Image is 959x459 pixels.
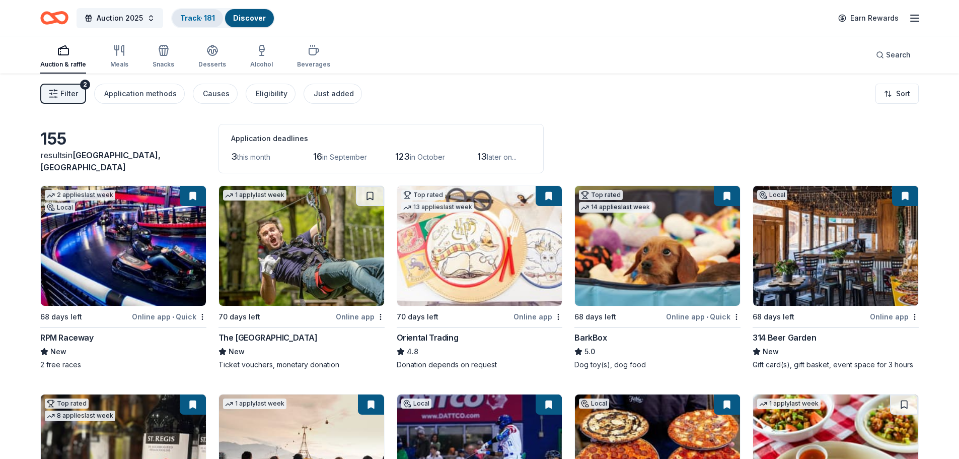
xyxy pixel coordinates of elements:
button: Auction & raffle [40,40,86,74]
div: Online app [336,310,385,323]
span: Search [886,49,911,61]
div: Meals [110,60,128,69]
div: Online app Quick [666,310,741,323]
div: 1 apply last week [223,399,286,409]
div: 314 Beer Garden [753,332,816,344]
a: Image for BarkBoxTop rated14 applieslast week68 days leftOnline app•QuickBarkBox5.0Dog toy(s), do... [574,185,741,370]
div: Local [45,203,75,213]
div: Top rated [579,190,623,200]
span: 13 [477,151,487,162]
a: Discover [233,14,266,22]
div: Auction & raffle [40,60,86,69]
button: Track· 181Discover [171,8,275,28]
div: 2 applies last week [45,190,115,201]
div: Local [579,399,609,409]
div: 68 days left [574,311,616,323]
div: 68 days left [753,311,794,323]
button: Filter2 [40,84,86,104]
span: later on... [487,153,517,161]
span: 4.8 [407,346,418,358]
div: Oriental Trading [397,332,459,344]
button: Sort [875,84,919,104]
div: 1 apply last week [223,190,286,201]
a: Image for 314 Beer GardenLocal68 days leftOnline app314 Beer GardenNewGift card(s), gift basket, ... [753,185,919,370]
div: Just added [314,88,354,100]
div: 1 apply last week [757,399,821,409]
img: Image for Oriental Trading [397,186,562,306]
div: 2 [80,80,90,90]
div: 14 applies last week [579,202,652,213]
span: New [229,346,245,358]
a: Image for The Adventure Park1 applylast week70 days leftOnline appThe [GEOGRAPHIC_DATA]NewTicket ... [218,185,385,370]
a: Earn Rewards [832,9,905,27]
span: Filter [60,88,78,100]
span: in September [322,153,367,161]
span: in October [410,153,445,161]
span: • [706,313,708,321]
div: Desserts [198,60,226,69]
div: Causes [203,88,230,100]
div: Local [757,190,787,200]
div: Gift card(s), gift basket, event space for 3 hours [753,360,919,370]
div: Ticket vouchers, monetary donation [218,360,385,370]
div: The [GEOGRAPHIC_DATA] [218,332,318,344]
a: Image for RPM Raceway2 applieslast weekLocal68 days leftOnline app•QuickRPM RacewayNew2 free races [40,185,206,370]
div: Dog toy(s), dog food [574,360,741,370]
div: Local [401,399,431,409]
button: Just added [304,84,362,104]
div: 155 [40,129,206,149]
div: Snacks [153,60,174,69]
button: Beverages [297,40,330,74]
span: 123 [395,151,410,162]
button: Search [868,45,919,65]
div: Top rated [401,190,445,200]
span: 5.0 [584,346,595,358]
div: 13 applies last week [401,202,474,213]
div: Alcohol [250,60,273,69]
button: Application methods [94,84,185,104]
img: Image for The Adventure Park [219,186,384,306]
div: Online app [513,310,562,323]
div: BarkBox [574,332,607,344]
button: Auction 2025 [77,8,163,28]
div: Beverages [297,60,330,69]
button: Snacks [153,40,174,74]
div: results [40,149,206,173]
span: • [172,313,174,321]
img: Image for BarkBox [575,186,740,306]
div: RPM Raceway [40,332,94,344]
span: in [40,150,161,172]
div: Top rated [45,399,89,409]
button: Eligibility [246,84,296,104]
div: 2 free races [40,360,206,370]
div: 70 days left [218,311,260,323]
div: Donation depends on request [397,360,563,370]
span: 3 [231,151,237,162]
button: Alcohol [250,40,273,74]
img: Image for RPM Raceway [41,186,206,306]
button: Causes [193,84,238,104]
div: Online app Quick [132,310,206,323]
div: Application deadlines [231,133,531,145]
div: 70 days left [397,311,438,323]
a: Track· 181 [180,14,215,22]
div: Eligibility [256,88,287,100]
span: New [763,346,779,358]
span: this month [237,153,270,161]
a: Image for Oriental TradingTop rated13 applieslast week70 days leftOnline appOriental Trading4.8Do... [397,185,563,370]
a: Home [40,6,68,30]
span: Sort [896,88,910,100]
div: 8 applies last week [45,411,115,421]
button: Desserts [198,40,226,74]
div: 68 days left [40,311,82,323]
span: [GEOGRAPHIC_DATA], [GEOGRAPHIC_DATA] [40,150,161,172]
div: Application methods [104,88,177,100]
img: Image for 314 Beer Garden [753,186,918,306]
span: 16 [313,151,322,162]
button: Meals [110,40,128,74]
span: New [50,346,66,358]
span: Auction 2025 [97,12,143,24]
div: Online app [870,310,919,323]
